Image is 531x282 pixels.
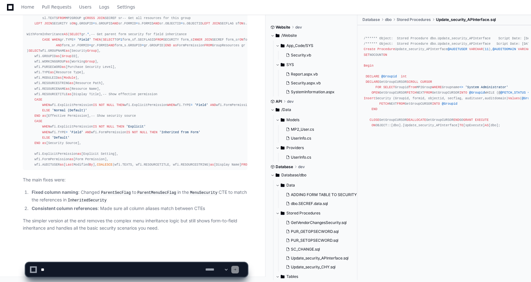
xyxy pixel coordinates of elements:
button: Report.aspx.vb [283,70,349,79]
span: Logs [99,5,109,9]
span: Report.aspx.vb [291,72,318,77]
span: Last [66,163,74,167]
span: @FETCH_STATUS [500,91,526,95]
span: dev [287,99,294,104]
span: from [409,86,417,89]
span: as [42,114,46,118]
span: DECLARE [366,80,379,84]
span: 'Default' [52,136,69,140]
span: Procedure [377,48,395,51]
span: ELSE [42,136,50,140]
span: 'Field' [70,130,83,134]
span: Security.vb [291,53,311,58]
span: 'Inherited from Form' [159,130,200,134]
span: AS [485,124,489,128]
button: Models [276,115,353,125]
span: ON [72,22,75,25]
code: ParentMenuSecFlag [136,190,177,196]
span: CASE [42,38,50,42]
span: SELECT [383,86,395,89]
span: = [142,43,144,47]
span: SELECT [103,38,114,42]
span: WHEN [42,125,50,128]
span: Users [79,5,92,9]
span: SELECT [29,49,40,53]
code: MenuSecurity [189,190,219,196]
button: PUR_GETGPSECWORD.sql [283,227,354,236]
li: : Changed to in the CTE to match the references in [30,189,247,204]
span: Module [64,76,75,80]
span: PUR_GETGPSECWORD.sql [291,229,339,234]
span: DEALLOCATE [407,118,426,122]
span: END [165,43,171,47]
span: IS [93,103,97,107]
span: Values [508,96,520,100]
span: NOT NULL [132,130,148,134]
span: @AUDITUSER [448,48,467,51]
span: -- Get all resources for this group [122,16,191,20]
span: = [181,22,183,25]
span: 'Field' [77,38,91,42]
span: UserInfo.cs [291,155,311,160]
span: GetVendorChangesSecurity.sql [291,220,347,225]
span: END [35,114,40,118]
span: FETCH [407,91,417,95]
span: Website [276,25,290,30]
svg: Directory [281,144,285,152]
span: = [136,22,138,25]
span: as [66,87,69,91]
span: Update_security_APInterface.sql [436,17,496,22]
span: SET [364,53,369,57]
span: ON [240,38,243,42]
button: App_Code/SYS [276,41,353,51]
span: FOR [375,86,381,89]
svg: Directory [276,106,279,114]
span: PUR_SETGPSECWORD.sql [291,238,338,243]
span: Stored Procedures [286,211,320,216]
span: THEN [150,130,157,134]
span: CURSOR [420,80,432,84]
span: JOIN [44,22,52,25]
span: = [66,130,67,134]
span: as [70,81,74,85]
span: Group [62,54,72,58]
span: as [67,92,71,96]
span: SC_CHANGE.sql [291,247,320,252]
button: UserInfo.cs [283,134,349,143]
span: as [56,54,60,58]
span: FROM [424,91,432,95]
span: as [62,65,66,69]
button: dbo.SECREF.data.sql [283,199,359,208]
button: /Website [271,30,353,41]
button: SystemInformation.aspx [283,88,349,96]
span: AND [109,43,114,47]
span: dev [298,164,305,169]
span: Database [276,164,293,169]
span: Data [286,183,295,188]
span: WHEN [167,103,175,107]
button: Security.aspx.vb [283,79,349,88]
span: LEFT [202,22,210,25]
span: Settings [117,5,135,9]
span: CASE [35,119,42,123]
span: FROM [58,16,66,20]
button: /Data [271,105,353,115]
span: -- Show security source [91,114,136,118]
span: NOT NULL [99,125,114,128]
button: GetVendorChangesSecurity.sql [283,218,354,227]
span: dbo.SECREF.data.sql [291,201,328,206]
code: ParentSecFlag [100,190,132,196]
span: as [173,43,177,47]
span: FROM [241,163,249,167]
span: Security.aspx.vb [291,81,321,86]
svg: Directory [281,181,285,189]
span: -- Show effective permission [103,92,157,96]
span: Home [21,5,34,9]
span: INTO [459,91,467,95]
strong: Fixed column naming [32,189,78,195]
div: Update_security_APInterface ( ), ( ) NOCOUNT GetGroupCURSOR Groupid MP2Group Groupname GetGroupCU... [364,30,525,128]
svg: Directory [281,42,285,49]
span: as [70,157,74,161]
svg: Directory [281,61,285,69]
span: WHEN [52,38,60,42]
